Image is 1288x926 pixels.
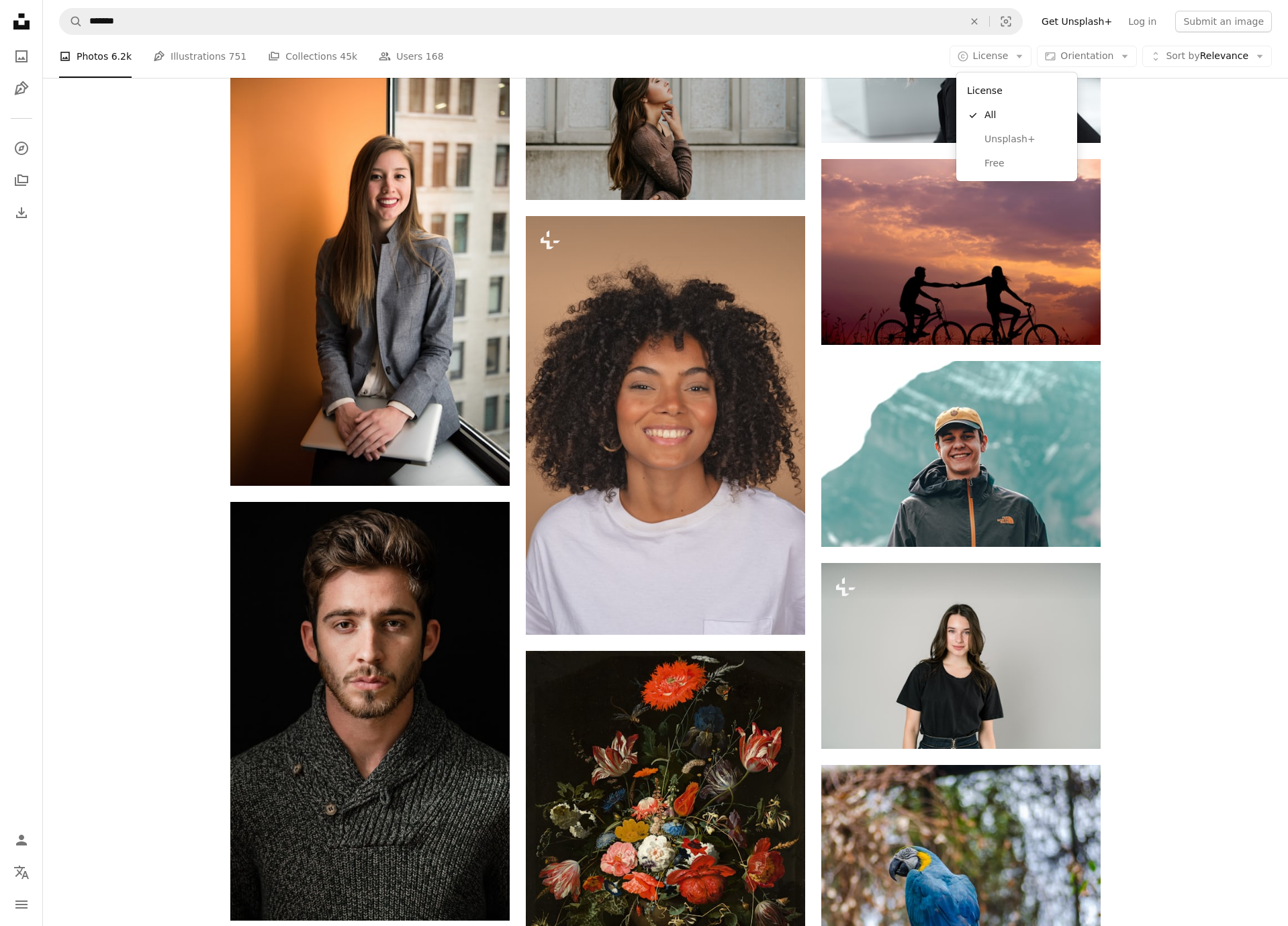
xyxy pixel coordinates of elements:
span: All [984,109,1066,122]
button: License [950,46,1032,67]
span: Free [984,157,1066,170]
button: Orientation [1037,46,1137,67]
div: License [956,72,1077,181]
span: License [973,50,1009,61]
div: License [962,78,1072,103]
span: Unsplash+ [984,133,1066,146]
